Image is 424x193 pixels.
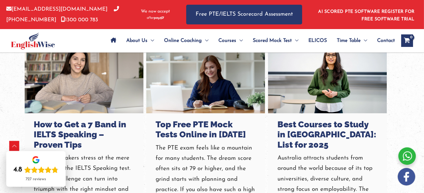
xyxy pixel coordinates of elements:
[372,30,395,52] a: Contact
[236,30,243,52] span: Menu Toggle
[292,30,298,52] span: Menu Toggle
[332,30,372,52] a: Time TableMenu Toggle
[248,30,303,52] a: Scored Mock TestMenu Toggle
[315,4,418,25] aside: Header Widget 1
[61,17,98,23] a: 1300 000 783
[202,30,208,52] span: Menu Toggle
[34,119,134,150] h4: How to Get a 7 Band in IELTS Speaking – Proven Tips
[398,168,415,185] img: white-facebook.png
[218,30,236,52] span: Courses
[121,30,159,52] a: About UsMenu Toggle
[147,30,154,52] span: Menu Toggle
[253,30,292,52] span: Scored Mock Test
[213,30,248,52] a: CoursesMenu Toggle
[146,34,265,113] a: Top Free PTE Mock Tests Online in 2025
[147,16,164,20] img: Afterpay-Logo
[13,165,58,174] div: Rating: 4.8 out of 5
[11,32,55,49] img: cropped-ew-logo
[159,30,213,52] a: Online CoachingMenu Toggle
[401,34,413,47] a: View Shopping Cart, empty
[337,30,361,52] span: Time Table
[156,119,256,140] h4: Top Free PTE Mock Tests Online in [DATE]
[26,177,46,182] div: 727 reviews
[268,34,387,113] a: Best Courses to Study in Australia: List for 2025
[303,30,332,52] a: ELICOS
[6,7,107,12] a: [EMAIL_ADDRESS][DOMAIN_NAME]
[25,34,143,113] a: How to Get a 7 Band in IELTS Speaking – Proven Tips
[361,30,367,52] span: Menu Toggle
[164,30,202,52] span: Online Coaching
[308,30,327,52] span: ELICOS
[6,7,119,22] a: [PHONE_NUMBER]
[186,5,302,24] a: Free PTE/IELTS Scorecard Assessment
[13,165,22,174] div: 4.8
[106,30,395,52] nav: Site Navigation: Main Menu
[141,8,170,15] span: We now accept
[126,30,147,52] span: About Us
[377,30,395,52] span: Contact
[277,119,377,150] h4: Best Courses to Study in [GEOGRAPHIC_DATA]: List for 2025
[318,9,415,22] a: AI SCORED PTE SOFTWARE REGISTER FOR FREE SOFTWARE TRIAL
